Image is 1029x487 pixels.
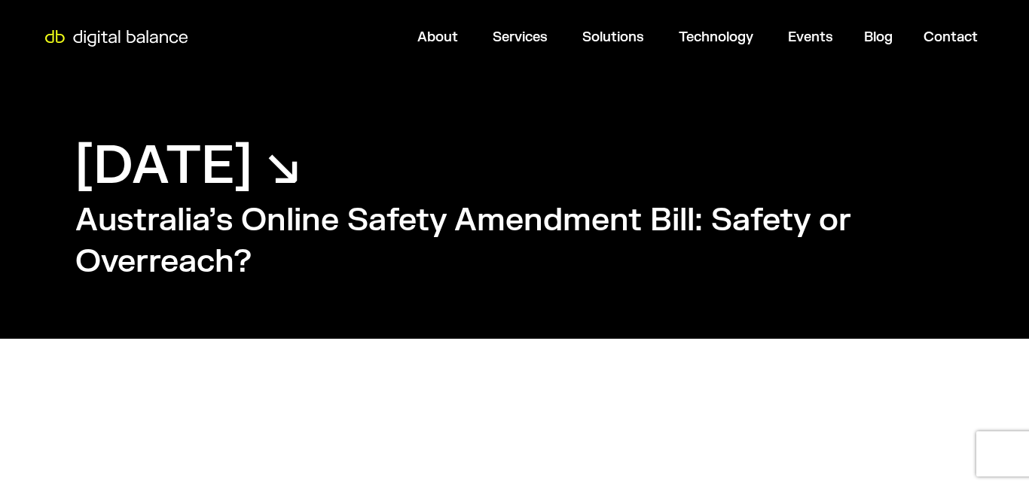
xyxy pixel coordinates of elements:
[197,23,990,52] div: Menu Toggle
[493,29,548,46] a: Services
[582,29,644,46] a: Solutions
[38,30,195,47] img: Digital Balance logo
[864,29,893,46] a: Blog
[417,29,458,46] a: About
[295,414,734,482] iframe: AudioNative ElevenLabs Player
[679,29,753,46] a: Technology
[75,132,301,200] h1: [DATE] ↘︎
[788,29,833,46] a: Events
[924,29,978,46] a: Contact
[75,200,954,282] h2: Australia’s Online Safety Amendment Bill: Safety or Overreach?
[197,23,990,52] nav: Menu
